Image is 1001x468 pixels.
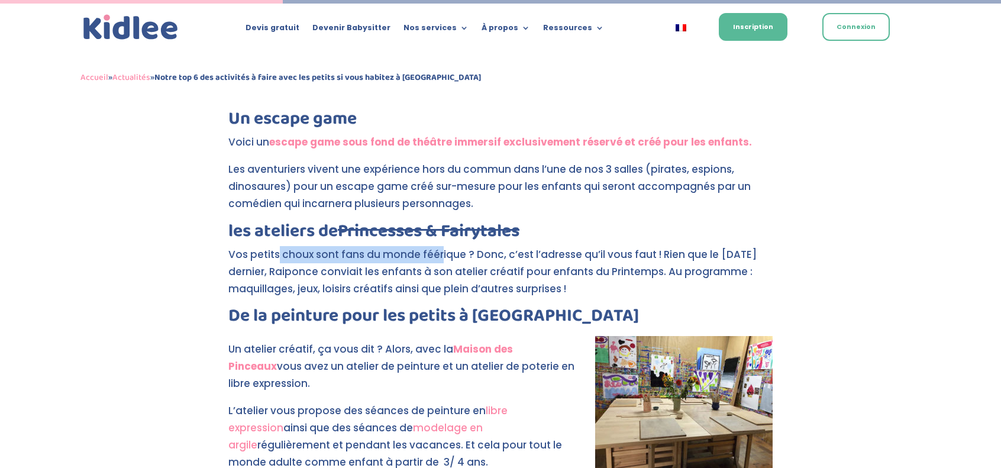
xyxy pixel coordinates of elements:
a: Actualités [112,70,150,85]
p: Vos petits choux sont fans du monde féérique ? Donc, c’est l’adresse qu’il vous faut ! Rien que l... [228,246,773,308]
a: Devis gratuit [246,24,299,37]
a: Ressources [543,24,604,37]
a: Devenir Babysitter [312,24,390,37]
p: Les aventuriers vivent une expérience hors du commun dans l’une de nos 3 salles (pirates, espions... [228,161,773,222]
a: Inscription [719,13,787,41]
img: logo_kidlee_bleu [80,12,181,43]
a: Princesses & Fairytales [338,217,519,246]
a: escape game sous fond de théâtre immersif exclusivement réservé et créé pour les enfants. [269,135,752,149]
img: Français [676,24,686,31]
h2: les ateliers de [228,222,773,246]
h2: Un escape game [228,110,773,134]
p: Un atelier créatif, ça vous dit ? Alors, avec la vous avez un atelier de peinture et un atelier d... [228,341,773,402]
a: Accueil [80,70,108,85]
p: Voici un [228,134,773,161]
h2: De la peinture pour les petits à [GEOGRAPHIC_DATA] [228,307,773,331]
a: Nos services [403,24,469,37]
a: Connexion [822,13,890,41]
span: » » [80,70,481,85]
a: À propos [482,24,530,37]
strong: Notre top 6 des activités à faire avec les petits si vous habitez à [GEOGRAPHIC_DATA] [154,70,481,85]
a: Kidlee Logo [80,12,181,43]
